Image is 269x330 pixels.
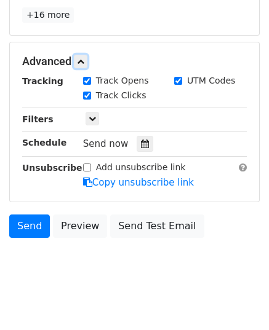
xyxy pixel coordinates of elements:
span: Send now [83,138,129,149]
a: Send [9,214,50,238]
strong: Filters [22,114,54,124]
a: +16 more [22,7,74,23]
iframe: Chat Widget [207,271,269,330]
label: Track Clicks [96,89,147,102]
label: Add unsubscribe link [96,161,186,174]
h5: Advanced [22,55,247,68]
a: Copy unsubscribe link [83,177,194,188]
label: UTM Codes [187,74,235,87]
a: Send Test Email [110,214,204,238]
strong: Schedule [22,138,66,147]
strong: Unsubscribe [22,163,82,173]
a: Preview [53,214,107,238]
label: Track Opens [96,74,149,87]
strong: Tracking [22,76,63,86]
